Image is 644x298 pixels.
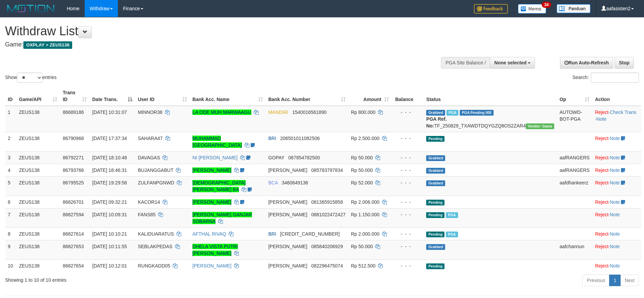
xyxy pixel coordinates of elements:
td: ZEUS138 [16,196,60,208]
td: ZEUS138 [16,176,60,196]
th: Status [423,86,557,106]
td: · [592,240,641,259]
div: - - - [394,109,421,116]
td: · [592,164,641,176]
td: 6 [5,196,16,208]
span: KALIDUARATUS [138,231,174,237]
span: Rp 2.006.000 [351,199,379,205]
td: 4 [5,164,16,176]
a: Note [610,167,620,173]
span: Rp 50.000 [351,167,373,173]
div: - - - [394,231,421,237]
span: Rp 1.150.000 [351,212,379,217]
span: Rp 50.000 [351,244,373,249]
span: SAHARA47 [138,136,163,141]
td: · · [592,106,641,132]
span: [DATE] 18:10:48 [92,155,127,160]
label: Search: [573,73,639,83]
a: Reject [595,180,608,185]
img: panduan.png [557,4,590,13]
a: Note [610,231,620,237]
div: PGA Site Balance / [441,57,490,68]
a: [DEMOGRAPHIC_DATA][PERSON_NAME] BA [192,180,246,192]
td: TF_250829_TXAWDTDQYGZQ8OS2ZAR4 [423,106,557,132]
span: FANS85 [138,212,155,217]
span: Pending [426,200,444,205]
span: 86795525 [63,180,84,185]
th: ID [5,86,16,106]
span: PGA Pending [460,110,494,116]
span: Grabbed [426,110,445,116]
td: · [592,151,641,164]
span: MINNOR38 [138,110,162,115]
td: ZEUS138 [16,132,60,151]
span: Copy 087854782500 to clipboard [288,155,320,160]
span: BUJANGGABUT [138,167,173,173]
span: Copy 568901019202533 to clipboard [280,231,340,237]
a: Note [610,199,620,205]
span: 86689186 [63,110,84,115]
span: GOPAY [268,155,284,160]
a: Check Trans [610,110,637,115]
a: Reject [595,231,608,237]
button: None selected [490,57,535,68]
span: None selected [494,60,526,65]
span: Rp 512.500 [351,263,375,269]
span: [DATE] 18:46:31 [92,167,127,173]
span: Copy 085840206929 to clipboard [311,244,343,249]
span: Grabbed [426,155,445,161]
td: 3 [5,151,16,164]
th: Op: activate to sort column ascending [557,86,593,106]
span: [DATE] 09:32:21 [92,199,127,205]
a: LA ODE MUH MARWAAGU [192,110,251,115]
span: Rp 52.000 [351,180,373,185]
span: Copy 082296475074 to clipboard [311,263,343,269]
a: [PERSON_NAME] [192,263,231,269]
a: [PERSON_NAME] GANJAR SOBARNA [192,212,252,224]
span: Copy 1540016561890 to clipboard [292,110,327,115]
a: Reject [595,110,608,115]
div: Showing 1 to 10 of 10 entries [5,274,263,283]
label: Show entries [5,73,57,83]
img: MOTION_logo.png [5,3,57,14]
input: Search: [591,73,639,83]
a: Note [610,136,620,141]
span: Pending [426,263,444,269]
span: 34 [542,2,551,8]
a: Reject [595,244,608,249]
h1: Withdraw List [5,24,422,38]
span: Copy 081365915858 to clipboard [311,199,343,205]
span: [PERSON_NAME] [268,199,307,205]
span: Rp 50.000 [351,155,373,160]
span: ZULFANPGNWD [138,180,174,185]
span: Grabbed [426,168,445,174]
a: Note [610,212,620,217]
a: MUHAMMAD [GEOGRAPHIC_DATA] [192,136,242,148]
div: - - - [394,211,421,218]
td: ZEUS138 [16,240,60,259]
span: Pending [426,136,444,142]
a: Stop [615,57,634,68]
td: 8 [5,227,16,240]
select: Showentries [17,73,42,83]
div: - - - [394,243,421,250]
span: [DATE] 17:37:34 [92,136,127,141]
div: - - - [394,199,421,205]
span: [DATE] 10:11:55 [92,244,127,249]
td: 7 [5,208,16,227]
span: Marked by aafkaynarin [446,110,458,116]
span: SEBLAKPEDAS [138,244,172,249]
span: [PERSON_NAME] [268,263,307,269]
span: Copy 0881022472427 to clipboard [311,212,346,217]
td: · [592,132,641,151]
span: Grabbed [426,180,445,186]
span: KACOR14 [138,199,160,205]
td: · [592,196,641,208]
a: Note [596,116,606,122]
span: 86827614 [63,231,84,237]
a: Note [610,180,620,185]
th: Bank Acc. Name: activate to sort column ascending [190,86,266,106]
span: Vendor URL: https://trx31.1velocity.biz [526,123,554,129]
span: Marked by aafRornrotha [446,212,458,218]
span: DAVAGAS [138,155,160,160]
